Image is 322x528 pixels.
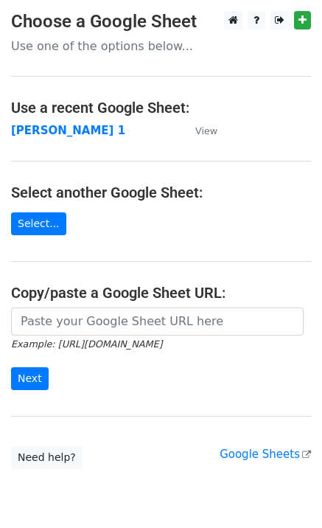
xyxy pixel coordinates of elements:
h4: Use a recent Google Sheet: [11,99,311,117]
h4: Copy/paste a Google Sheet URL: [11,284,311,302]
iframe: Chat Widget [248,457,322,528]
input: Paste your Google Sheet URL here [11,308,304,336]
small: Example: [URL][DOMAIN_NAME] [11,338,162,350]
small: View [195,125,217,136]
p: Use one of the options below... [11,38,311,54]
a: [PERSON_NAME] 1 [11,124,125,137]
a: Google Sheets [220,448,311,461]
a: Need help? [11,446,83,469]
h4: Select another Google Sheet: [11,184,311,201]
input: Next [11,367,49,390]
h3: Choose a Google Sheet [11,11,311,32]
a: Select... [11,212,66,235]
a: View [181,124,217,137]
